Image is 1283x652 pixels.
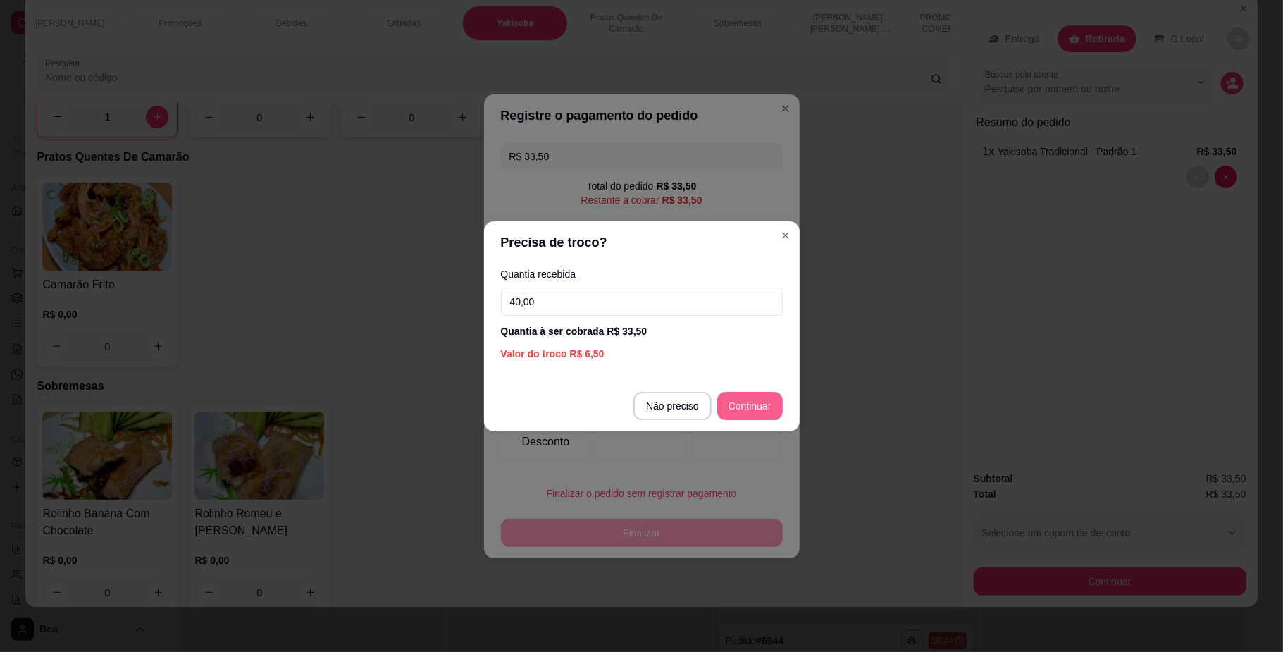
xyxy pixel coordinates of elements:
[501,324,783,338] div: Quantia à ser cobrada R$ 33,50
[501,269,783,279] label: Quantia recebida
[633,392,712,420] button: Não preciso
[717,392,783,420] button: Continuar
[774,224,797,247] button: Close
[484,221,800,264] header: Precisa de troco?
[501,347,783,361] div: Valor do troco R$ 6,50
